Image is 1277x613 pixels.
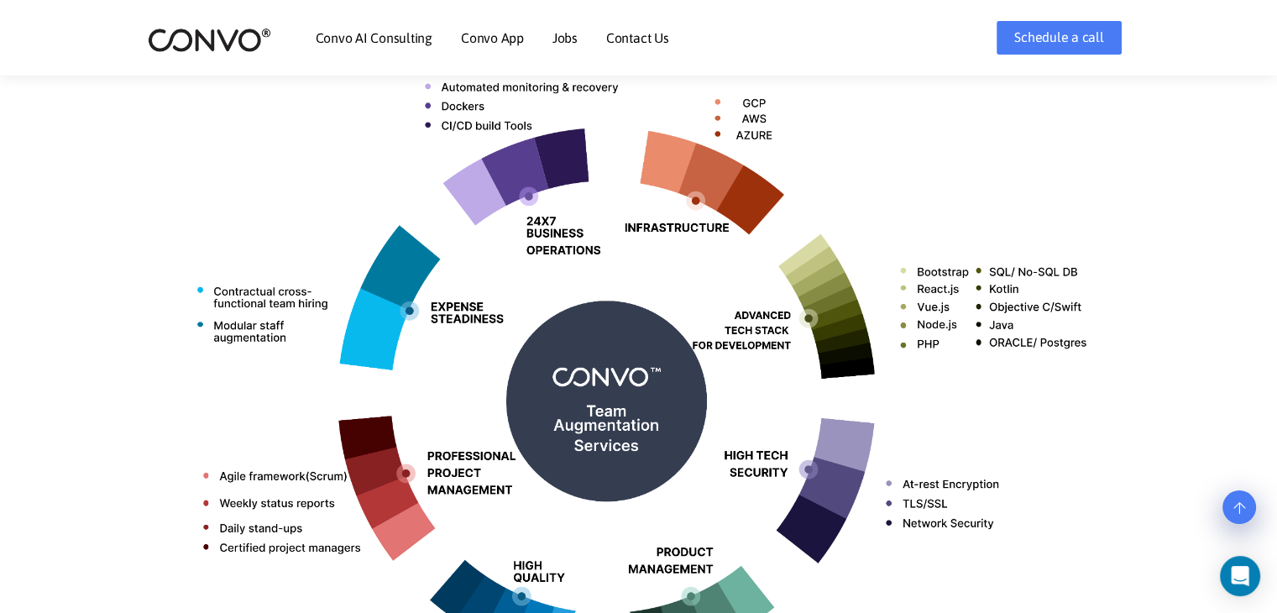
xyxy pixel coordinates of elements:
[552,31,578,45] a: Jobs
[316,31,432,45] a: Convo AI Consulting
[148,27,271,53] img: logo_2.png
[461,31,524,45] a: Convo App
[606,31,669,45] a: Contact Us
[997,21,1121,55] a: Schedule a call
[1220,556,1260,596] div: Open Intercom Messenger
